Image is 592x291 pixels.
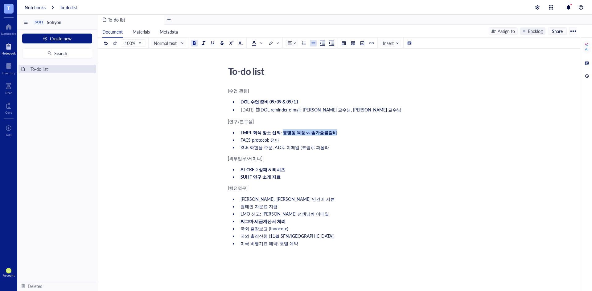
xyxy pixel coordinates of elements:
span: AI-CRED 상패 & 티셔츠 [240,166,285,172]
a: To-do list [60,5,77,10]
div: Notebook [2,51,16,55]
span: [수업 관련] [228,87,249,94]
span: [연구/연구실] [228,118,254,124]
span: 씨그마 세금계산서 처리 [240,218,286,224]
span: FACS protocol: 정아 [240,137,279,143]
span: [외부업무/세미나] [228,155,262,161]
div: Inventory [2,71,15,75]
div: Assign to [498,28,515,34]
div: [DATE] [241,107,254,112]
span: DOL reminder e-mail: [PERSON_NAME] 교수님, [PERSON_NAME] 교수님 [261,107,401,113]
span: T [7,4,10,12]
span: Metadata [160,29,178,35]
button: Share [548,27,567,35]
span: Insert [383,40,399,46]
span: Sohyon [47,19,61,25]
div: Deleted [28,283,43,289]
span: 국외 출장신청 (11월 SFN/[GEOGRAPHIC_DATA]) [240,233,335,239]
span: Create new [50,36,72,41]
div: DNA [5,91,12,95]
a: DNA [5,81,12,95]
span: Share [552,28,563,34]
div: Add [6,133,12,137]
span: SL [7,269,10,273]
a: Inventory [2,61,15,75]
span: SUHF 연구 소개 자료 [240,174,281,180]
div: SOH [35,20,43,24]
a: Notebook [2,42,16,55]
div: Backlog [528,28,543,34]
span: 미국 비행기표 예약, 호텔 예약 [240,240,298,246]
div: Dashboard [1,32,16,35]
span: TMPL 회식 장소 섭외: 봉명동 육풍 vs 솔가숯불갈비 [240,129,337,135]
button: Search [22,48,92,58]
div: Account [3,273,15,277]
span: Document [102,29,123,35]
div: Core [5,111,12,114]
span: 100% [125,40,141,46]
span: 권태인 자문료 지급 [240,203,277,209]
div: AI [585,47,588,52]
a: Notebooks [25,5,46,10]
a: Core [5,101,12,114]
button: Create new [22,34,92,43]
a: Dashboard [1,22,16,35]
span: DOL 수업 준비 09/09 & 09/11 [240,99,298,105]
div: To-do list [28,65,93,73]
span: [PERSON_NAME], [PERSON_NAME] 인건비 서류 [240,196,335,202]
span: 국외 출장보고 (Innocore) [240,225,288,232]
span: KCB 화합물 주문, ATCC 이메일 (코람?): 파올라 [240,144,329,150]
span: Materials [133,29,150,35]
span: Normal text [154,40,184,46]
span: LMO 신고: [PERSON_NAME] 선생님께 이메일 [240,211,329,217]
span: [행정업무] [228,185,248,191]
span: Search [54,51,67,56]
div: To-do list [225,63,445,79]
